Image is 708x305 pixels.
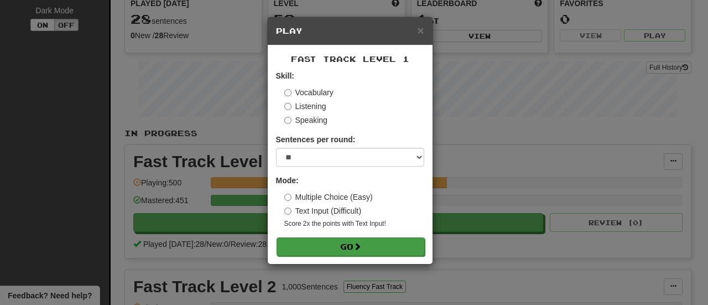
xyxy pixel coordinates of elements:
label: Listening [284,101,326,112]
button: Go [277,237,425,256]
span: Fast Track Level 1 [291,54,409,64]
span: × [417,24,424,37]
strong: Mode: [276,176,299,185]
label: Vocabulary [284,87,334,98]
input: Text Input (Difficult) [284,208,291,215]
button: Close [417,24,424,36]
input: Multiple Choice (Easy) [284,194,291,201]
label: Sentences per round: [276,134,356,145]
h5: Play [276,25,424,37]
input: Speaking [284,117,291,124]
label: Speaking [284,115,327,126]
small: Score 2x the points with Text Input ! [284,219,424,229]
input: Vocabulary [284,89,291,96]
label: Multiple Choice (Easy) [284,192,373,203]
strong: Skill: [276,71,294,80]
input: Listening [284,103,291,110]
label: Text Input (Difficult) [284,205,362,216]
